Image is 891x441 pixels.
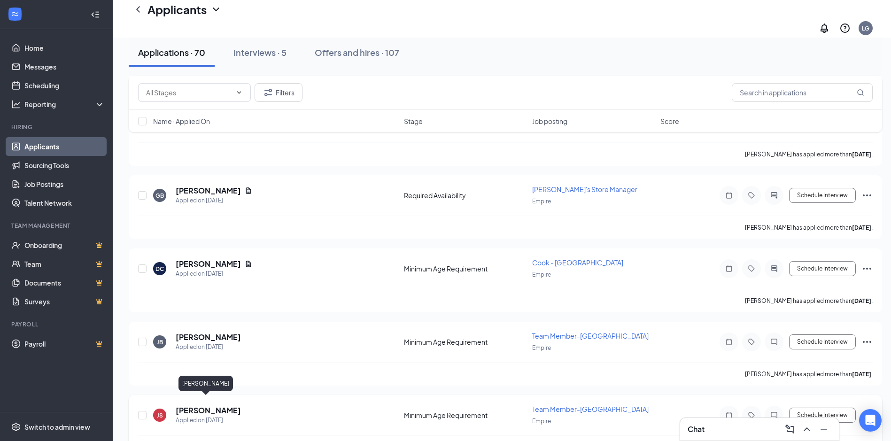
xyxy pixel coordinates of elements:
svg: Ellipses [861,190,873,201]
svg: Ellipses [861,263,873,274]
svg: Tag [746,265,757,272]
a: TeamCrown [24,255,105,273]
svg: Settings [11,422,21,432]
svg: ChatInactive [768,338,780,346]
svg: Collapse [91,10,100,19]
a: Sourcing Tools [24,156,105,175]
div: Offers and hires · 107 [315,46,399,58]
svg: Minimize [818,424,829,435]
span: Score [660,116,679,126]
div: Applications · 70 [138,46,205,58]
div: Applied on [DATE] [176,269,252,279]
input: Search in applications [732,83,873,102]
a: Talent Network [24,193,105,212]
svg: Document [245,260,252,268]
p: [PERSON_NAME] has applied more than . [745,370,873,378]
h5: [PERSON_NAME] [176,405,241,416]
span: Cook - [GEOGRAPHIC_DATA] [532,258,623,267]
b: [DATE] [852,371,871,378]
svg: ChevronLeft [132,4,144,15]
a: Messages [24,57,105,76]
h3: Chat [688,424,705,434]
button: Schedule Interview [789,188,856,203]
svg: Analysis [11,100,21,109]
svg: Notifications [819,23,830,34]
a: SurveysCrown [24,292,105,311]
svg: Document [245,187,252,194]
b: [DATE] [852,224,871,231]
div: Switch to admin view [24,422,90,432]
svg: ActiveChat [768,265,780,272]
div: Reporting [24,100,105,109]
a: Job Postings [24,175,105,193]
div: DC [155,265,164,273]
b: [DATE] [852,151,871,158]
span: Stage [404,116,423,126]
div: Applied on [DATE] [176,196,252,205]
p: [PERSON_NAME] has applied more than . [745,224,873,232]
a: Home [24,39,105,57]
span: Empire [532,198,551,205]
span: Empire [532,418,551,425]
div: Payroll [11,320,103,328]
div: Minimum Age Requirement [404,337,527,347]
svg: Note [723,265,735,272]
svg: Tag [746,411,757,419]
svg: ChevronUp [801,424,813,435]
b: [DATE] [852,297,871,304]
svg: MagnifyingGlass [857,89,864,96]
svg: Note [723,192,735,199]
button: Schedule Interview [789,261,856,276]
div: Applied on [DATE] [176,342,241,352]
div: JS [157,411,163,419]
span: Job posting [532,116,567,126]
button: Filter Filters [255,83,302,102]
h1: Applicants [147,1,207,17]
a: DocumentsCrown [24,273,105,292]
div: Applied on [DATE] [176,416,241,425]
svg: ComposeMessage [784,424,796,435]
button: Schedule Interview [789,334,856,349]
div: GB [155,192,164,200]
a: OnboardingCrown [24,236,105,255]
div: [PERSON_NAME] [178,376,233,391]
h5: [PERSON_NAME] [176,259,241,269]
a: PayrollCrown [24,334,105,353]
svg: Tag [746,192,757,199]
a: Scheduling [24,76,105,95]
div: Minimum Age Requirement [404,410,527,420]
svg: Tag [746,338,757,346]
svg: Note [723,338,735,346]
svg: ChevronDown [210,4,222,15]
h5: [PERSON_NAME] [176,186,241,196]
input: All Stages [146,87,232,98]
p: [PERSON_NAME] has applied more than . [745,150,873,158]
svg: Ellipses [861,336,873,348]
button: Schedule Interview [789,408,856,423]
svg: QuestionInfo [839,23,851,34]
p: [PERSON_NAME] has applied more than . [745,297,873,305]
svg: Note [723,411,735,419]
svg: ChatInactive [768,411,780,419]
span: Empire [532,344,551,351]
div: Open Intercom Messenger [859,409,882,432]
svg: Filter [263,87,274,98]
div: LG [862,24,869,32]
span: Name · Applied On [153,116,210,126]
div: Hiring [11,123,103,131]
button: Minimize [816,422,831,437]
div: Minimum Age Requirement [404,264,527,273]
svg: ActiveChat [768,192,780,199]
span: Team Member-[GEOGRAPHIC_DATA] [532,405,649,413]
span: [PERSON_NAME]'s Store Manager [532,185,637,193]
span: Empire [532,271,551,278]
a: Applicants [24,137,105,156]
div: Required Availability [404,191,527,200]
div: Interviews · 5 [233,46,287,58]
button: ChevronUp [799,422,814,437]
div: JB [157,338,163,346]
button: ComposeMessage [783,422,798,437]
svg: WorkstreamLogo [10,9,20,19]
span: Team Member-[GEOGRAPHIC_DATA] [532,332,649,340]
